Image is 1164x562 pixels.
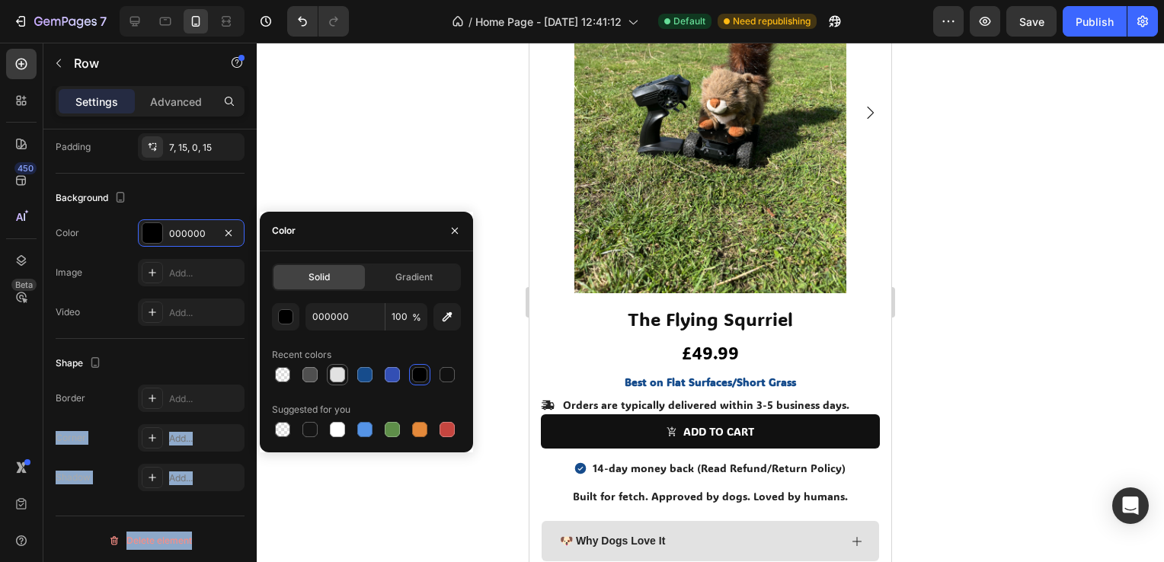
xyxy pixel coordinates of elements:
div: 450 [14,162,37,174]
div: Add... [169,392,241,406]
p: Settings [75,94,118,110]
span: Default [673,14,705,28]
div: Suggested for you [272,403,350,417]
div: Border [56,391,85,405]
iframe: Design area [529,43,891,562]
span: % [412,311,421,324]
button: Delete element [56,528,245,553]
input: Eg: FFFFFF [305,303,385,330]
div: Video [56,305,80,319]
div: Beta [11,279,37,291]
span: Gradient [395,270,433,284]
div: Shape [56,353,104,374]
span: Solid [309,270,330,284]
button: Save [1006,6,1057,37]
button: 7 [6,6,114,37]
div: Add... [169,306,241,320]
span: / [468,14,472,30]
div: 000000 [169,227,213,241]
div: Add... [169,471,241,485]
div: Corner [56,431,86,445]
p: 7 [100,12,107,30]
div: 7, 15, 0, 15 [169,141,241,155]
p: Row [74,54,203,72]
div: Delete element [108,532,192,550]
span: Save [1019,15,1044,28]
span: Need republishing [733,14,811,28]
div: Color [272,224,296,238]
p: Advanced [150,94,202,110]
div: Padding [56,140,91,154]
div: Color [56,226,79,240]
div: Publish [1076,14,1114,30]
button: Publish [1063,6,1127,37]
div: Undo/Redo [287,6,349,37]
div: Recent colors [272,348,331,362]
span: Home Page - [DATE] 12:41:12 [475,14,622,30]
div: Add... [169,267,241,280]
div: Image [56,266,82,279]
div: Open Intercom Messenger [1112,487,1149,524]
div: Background [56,188,130,209]
div: Add... [169,432,241,445]
div: Shadow [56,471,91,484]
